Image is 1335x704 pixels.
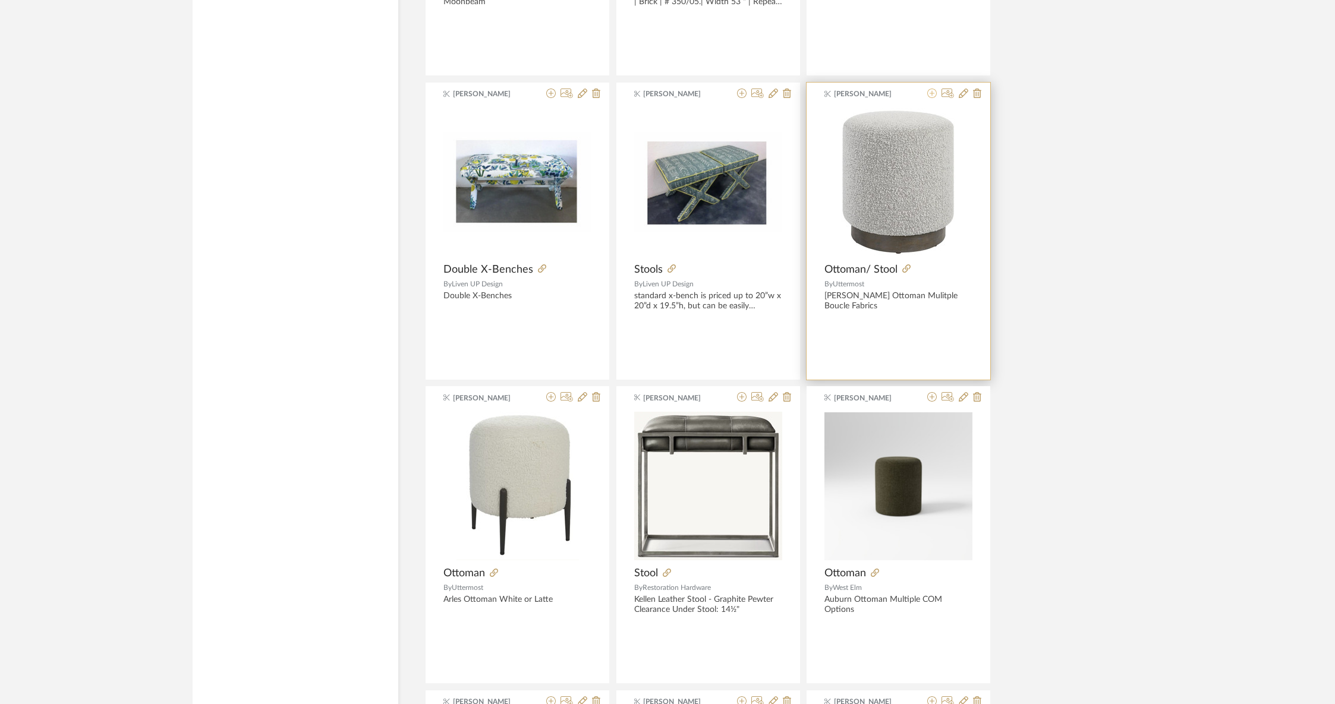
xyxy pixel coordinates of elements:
[824,595,972,615] div: Auburn Ottoman Multiple COM Options
[443,595,591,615] div: Arles Ottoman White or Latte
[833,280,864,288] span: Uttermost
[453,393,528,403] span: [PERSON_NAME]
[443,567,485,580] span: Ottoman
[443,132,591,232] img: Double X-Benches
[833,584,862,591] span: West Elm
[824,280,833,288] span: By
[634,291,782,311] div: standard x-bench is priced up to 20”w x 20”d x 19.5”h, but can be easily customized
[456,412,579,560] img: Ottoman
[836,108,961,257] img: Ottoman/ Stool
[634,132,782,232] img: Stools
[824,412,972,560] div: 0
[634,280,643,288] span: By
[634,584,643,591] span: By
[824,412,972,560] img: Ottoman
[443,263,533,276] span: Double X-Benches
[643,89,718,99] span: [PERSON_NAME]
[443,280,452,288] span: By
[443,584,452,591] span: By
[643,280,694,288] span: Liven UP Design
[824,108,972,257] div: 0
[452,584,483,591] span: Uttermost
[634,567,658,580] span: Stool
[824,584,833,591] span: By
[453,89,528,99] span: [PERSON_NAME]
[834,393,909,403] span: [PERSON_NAME]
[452,280,503,288] span: Liven UP Design
[443,291,591,311] div: Double X-Benches
[824,567,866,580] span: Ottoman
[824,291,972,311] div: [PERSON_NAME] Ottoman Mulitple Boucle Fabrics
[643,393,718,403] span: [PERSON_NAME]
[634,595,782,615] div: Kellen Leather Stool - Graphite Pewter Clearance Under Stool: 14½"
[643,584,711,591] span: Restoration Hardware
[824,263,898,276] span: Ottoman/ Stool
[634,412,782,560] img: Stool
[834,89,909,99] span: [PERSON_NAME]
[634,263,663,276] span: Stools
